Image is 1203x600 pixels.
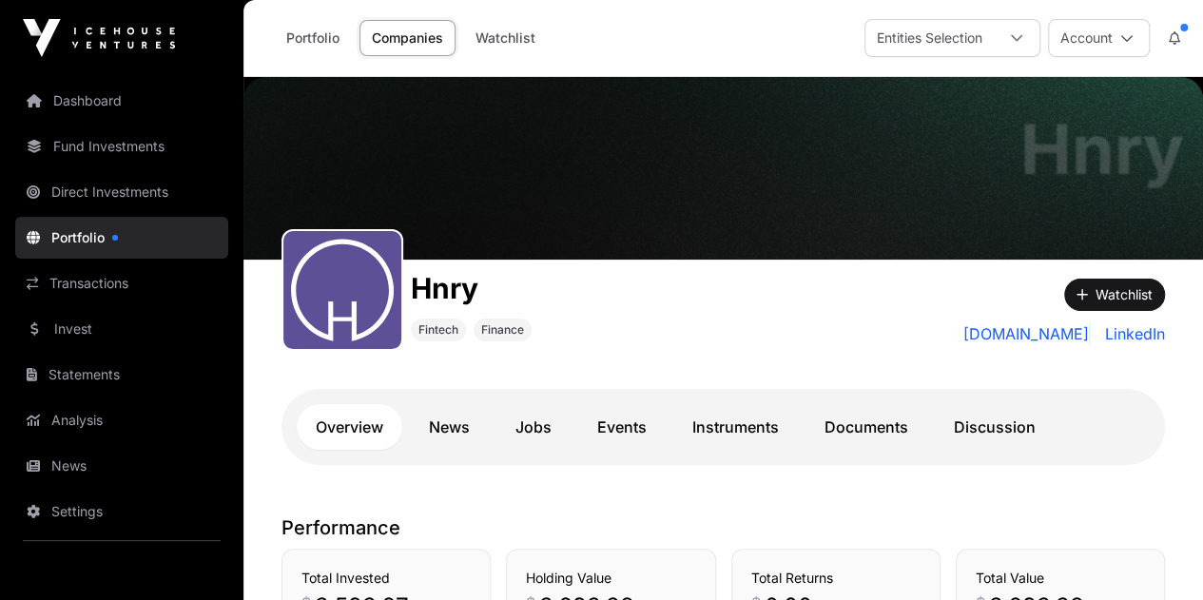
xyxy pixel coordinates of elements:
a: Discussion [935,404,1055,450]
span: Finance [481,322,524,338]
button: Account [1048,19,1150,57]
h1: Hnry [411,271,532,305]
a: Settings [15,491,228,532]
span: Fintech [418,322,458,338]
iframe: Chat Widget [1108,509,1203,600]
button: Watchlist [1064,279,1165,311]
h3: Total Value [976,569,1145,588]
a: News [410,404,489,450]
h1: Hnry [1020,115,1184,184]
a: [DOMAIN_NAME] [963,322,1090,345]
a: Dashboard [15,80,228,122]
a: Documents [805,404,927,450]
a: LinkedIn [1097,322,1165,345]
a: Invest [15,308,228,350]
img: Icehouse Ventures Logo [23,19,175,57]
img: Hnry.svg [291,239,394,341]
a: Statements [15,354,228,396]
h3: Holding Value [526,569,695,588]
a: Companies [359,20,456,56]
img: Hnry [243,77,1203,260]
a: Instruments [673,404,798,450]
h3: Total Invested [301,569,471,588]
nav: Tabs [297,404,1150,450]
a: Direct Investments [15,171,228,213]
div: Entities Selection [865,20,994,56]
a: Portfolio [274,20,352,56]
p: Performance [281,514,1165,541]
h3: Total Returns [751,569,921,588]
a: Overview [297,404,402,450]
a: Watchlist [463,20,548,56]
a: News [15,445,228,487]
a: Portfolio [15,217,228,259]
a: Analysis [15,399,228,441]
a: Transactions [15,262,228,304]
a: Events [578,404,666,450]
a: Fund Investments [15,126,228,167]
a: Jobs [496,404,571,450]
